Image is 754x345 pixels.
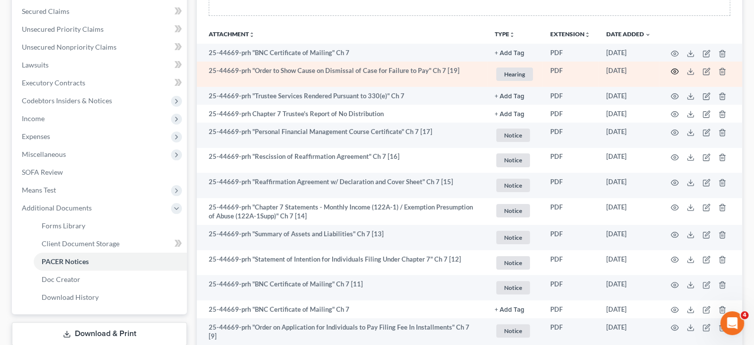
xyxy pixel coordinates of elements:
[496,129,530,142] span: Notice
[598,275,659,300] td: [DATE]
[598,105,659,123] td: [DATE]
[584,32,590,38] i: unfold_more
[496,68,533,81] span: Hearing
[495,177,534,194] a: Notice
[495,50,524,57] button: + Add Tag
[542,250,598,276] td: PDF
[645,32,651,38] i: expand_more
[14,38,187,56] a: Unsecured Nonpriority Claims
[22,7,69,15] span: Secured Claims
[22,168,63,176] span: SOFA Review
[495,31,515,38] button: TYPEunfold_more
[542,62,598,87] td: PDF
[197,198,487,225] td: 25-44669-prh "Chapter 7 Statements - Monthly Income (122A-1) / Exemption Presumption of Abuse (12...
[14,74,187,92] a: Executory Contracts
[197,250,487,276] td: 25-44669-prh "Statement of Intention for Individuals Filing Under Chapter 7" Ch 7 [12]
[34,235,187,253] a: Client Document Storage
[197,62,487,87] td: 25-44669-prh "Order to Show Cause on Dismissal of Case for Failure to Pay" Ch 7 [19]
[197,300,487,318] td: 25-44669-prh "BNC Certificate of Mailing" Ch 7
[22,186,56,194] span: Means Test
[550,30,590,38] a: Extensionunfold_more
[598,173,659,198] td: [DATE]
[495,152,534,168] a: Notice
[22,61,49,69] span: Lawsuits
[542,123,598,148] td: PDF
[495,279,534,296] a: Notice
[598,62,659,87] td: [DATE]
[197,148,487,173] td: 25-44669-prh "Rescission of Reaffirmation Agreement" Ch 7 [16]
[495,305,534,314] a: + Add Tag
[495,66,534,82] a: Hearing
[14,56,187,74] a: Lawsuits
[598,198,659,225] td: [DATE]
[598,87,659,105] td: [DATE]
[542,198,598,225] td: PDF
[496,281,530,294] span: Notice
[542,105,598,123] td: PDF
[720,311,744,335] iframe: Intercom live chat
[598,148,659,173] td: [DATE]
[209,30,255,38] a: Attachmentunfold_more
[22,114,45,123] span: Income
[14,20,187,38] a: Unsecured Priority Claims
[542,87,598,105] td: PDF
[42,275,80,283] span: Doc Creator
[542,148,598,173] td: PDF
[495,323,534,339] a: Notice
[598,300,659,318] td: [DATE]
[197,105,487,123] td: 25-44669-prh Chapter 7 Trustee's Report of No Distribution
[249,32,255,38] i: unfold_more
[22,78,85,87] span: Executory Contracts
[542,225,598,250] td: PDF
[495,307,524,313] button: + Add Tag
[495,91,534,101] a: + Add Tag
[14,163,187,181] a: SOFA Review
[542,300,598,318] td: PDF
[509,32,515,38] i: unfold_more
[495,203,534,219] a: Notice
[14,2,187,20] a: Secured Claims
[22,204,92,212] span: Additional Documents
[495,127,534,143] a: Notice
[598,123,659,148] td: [DATE]
[22,43,116,51] span: Unsecured Nonpriority Claims
[197,225,487,250] td: 25-44669-prh "Summary of Assets and Liabilities" Ch 7 [13]
[606,30,651,38] a: Date Added expand_more
[496,204,530,217] span: Notice
[22,150,66,158] span: Miscellaneous
[22,25,104,33] span: Unsecured Priority Claims
[495,93,524,100] button: + Add Tag
[42,221,85,230] span: Forms Library
[197,87,487,105] td: 25-44669-prh "Trustee Services Rendered Pursuant to 330(e)" Ch 7
[496,179,530,192] span: Notice
[42,257,89,266] span: PACER Notices
[495,111,524,118] button: + Add Tag
[542,44,598,62] td: PDF
[542,275,598,300] td: PDF
[34,253,187,271] a: PACER Notices
[495,48,534,58] a: + Add Tag
[22,132,50,140] span: Expenses
[42,293,99,301] span: Download History
[741,311,749,319] span: 4
[496,153,530,167] span: Notice
[495,109,534,119] a: + Add Tag
[598,250,659,276] td: [DATE]
[22,96,112,105] span: Codebtors Insiders & Notices
[496,231,530,244] span: Notice
[598,225,659,250] td: [DATE]
[496,256,530,270] span: Notice
[34,288,187,306] a: Download History
[197,123,487,148] td: 25-44669-prh "Personal Financial Management Course Certificate" Ch 7 [17]
[197,44,487,62] td: 25-44669-prh "BNC Certificate of Mailing" Ch 7
[34,217,187,235] a: Forms Library
[42,239,119,248] span: Client Document Storage
[197,275,487,300] td: 25-44669-prh "BNC Certificate of Mailing" Ch 7 [11]
[34,271,187,288] a: Doc Creator
[495,255,534,271] a: Notice
[495,229,534,246] a: Notice
[598,44,659,62] td: [DATE]
[496,324,530,338] span: Notice
[197,173,487,198] td: 25-44669-prh "Reaffirmation Agreement w/ Declaration and Cover Sheet" Ch 7 [15]
[542,173,598,198] td: PDF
